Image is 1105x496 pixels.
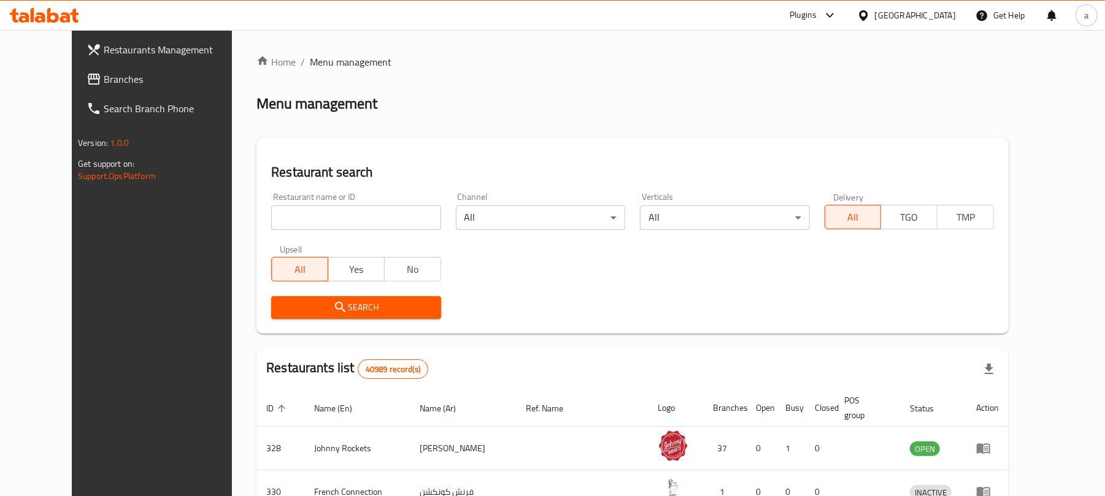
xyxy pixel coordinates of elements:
[648,389,703,427] th: Logo
[271,205,441,230] input: Search for restaurant name or ID..
[880,205,938,229] button: TGO
[256,55,296,69] a: Home
[384,257,441,281] button: No
[844,393,885,422] span: POS group
[333,261,380,278] span: Yes
[410,427,517,470] td: [PERSON_NAME]
[910,401,950,416] span: Status
[390,261,436,278] span: No
[420,401,472,416] span: Name (Ar)
[942,208,989,226] span: TMP
[358,359,428,379] div: Total records count
[703,427,746,470] td: 37
[358,364,428,375] span: 40989 record(s)
[825,205,882,229] button: All
[833,193,864,201] label: Delivery
[314,401,368,416] span: Name (En)
[77,94,256,123] a: Search Branch Phone
[830,208,877,226] span: All
[805,389,834,427] th: Closed
[78,168,156,184] a: Support.OpsPlatform
[746,427,776,470] td: 0
[456,205,625,230] div: All
[271,296,441,319] button: Search
[703,389,746,427] th: Branches
[966,389,1009,427] th: Action
[805,427,834,470] td: 0
[77,35,256,64] a: Restaurants Management
[875,9,956,22] div: [GEOGRAPHIC_DATA]
[78,135,108,151] span: Version:
[256,427,304,470] td: 328
[526,401,580,416] span: Ref. Name
[271,163,994,181] h2: Restaurant search
[640,205,809,230] div: All
[104,101,247,116] span: Search Branch Phone
[256,94,377,113] h2: Menu management
[256,55,1009,69] nav: breadcrumb
[658,430,688,461] img: Johnny Rockets
[266,359,428,379] h2: Restaurants list
[910,442,940,456] span: OPEN
[790,8,817,23] div: Plugins
[277,261,323,278] span: All
[104,72,247,86] span: Branches
[974,354,1004,384] div: Export file
[310,55,391,69] span: Menu management
[266,401,290,416] span: ID
[281,300,431,315] span: Search
[271,257,328,281] button: All
[746,389,776,427] th: Open
[304,427,410,470] td: Johnny Rockets
[776,427,805,470] td: 1
[328,257,385,281] button: Yes
[1084,9,1088,22] span: a
[280,245,302,253] label: Upsell
[776,389,805,427] th: Busy
[937,205,994,229] button: TMP
[976,441,999,456] div: Menu
[77,64,256,94] a: Branches
[78,156,134,172] span: Get support on:
[886,208,933,226] span: TGO
[110,135,129,151] span: 1.0.0
[301,55,305,69] li: /
[104,42,247,57] span: Restaurants Management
